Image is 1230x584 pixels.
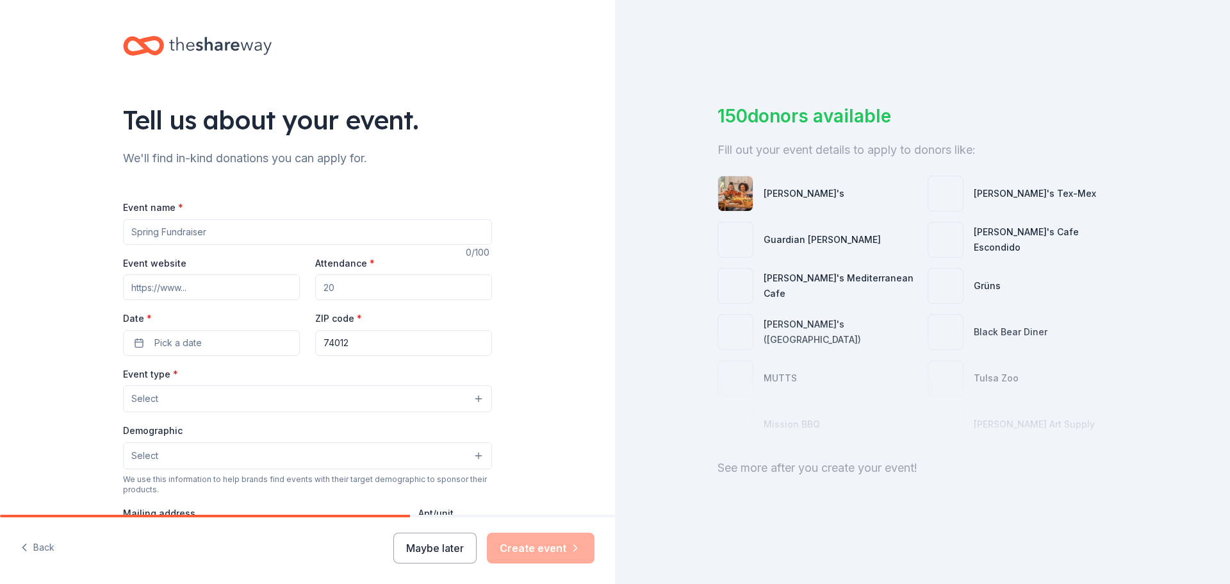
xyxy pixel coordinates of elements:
label: Event website [123,257,186,270]
div: 150 donors available [717,103,1127,129]
div: Fill out your event details to apply to donors like: [717,140,1127,160]
div: Grüns [974,278,1001,294]
img: photo for Taziki's Mediterranean Cafe [718,269,753,303]
img: photo for Guardian Angel Device [718,222,753,257]
button: Back [20,535,54,562]
input: 12345 (U.S. only) [315,330,492,356]
span: Select [131,448,158,463]
input: Spring Fundraiser [123,219,492,245]
label: Mailing address [123,507,195,520]
div: We use this information to help brands find events with their target demographic to sponsor their... [123,474,492,495]
div: [PERSON_NAME]'s Tex-Mex [974,186,1096,201]
img: photo for Ted's Cafe Escondido [928,222,963,257]
div: Guardian [PERSON_NAME] [764,232,881,247]
button: Maybe later [393,533,477,563]
button: Select [123,442,492,469]
div: [PERSON_NAME]'s [764,186,844,201]
input: https://www... [123,274,300,300]
label: Apt/unit [418,507,454,520]
label: Demographic [123,424,183,437]
span: Select [131,391,158,406]
button: Select [123,385,492,412]
label: Event type [123,368,178,381]
input: 20 [315,274,492,300]
div: Tell us about your event. [123,102,492,138]
img: photo for Milo's [718,176,753,211]
label: ZIP code [315,312,362,325]
div: [PERSON_NAME]'s Cafe Escondido [974,224,1127,255]
span: Pick a date [154,335,202,351]
label: Event name [123,201,183,214]
div: [PERSON_NAME]'s Mediterranean Cafe [764,271,917,301]
label: Date [123,312,300,325]
img: photo for Chuy's Tex-Mex [928,176,963,211]
label: Attendance [315,257,375,270]
div: 0 /100 [466,245,492,260]
div: See more after you create your event! [717,458,1127,478]
button: Pick a date [123,330,300,356]
img: photo for Grüns [928,269,963,303]
div: We'll find in-kind donations you can apply for. [123,148,492,169]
